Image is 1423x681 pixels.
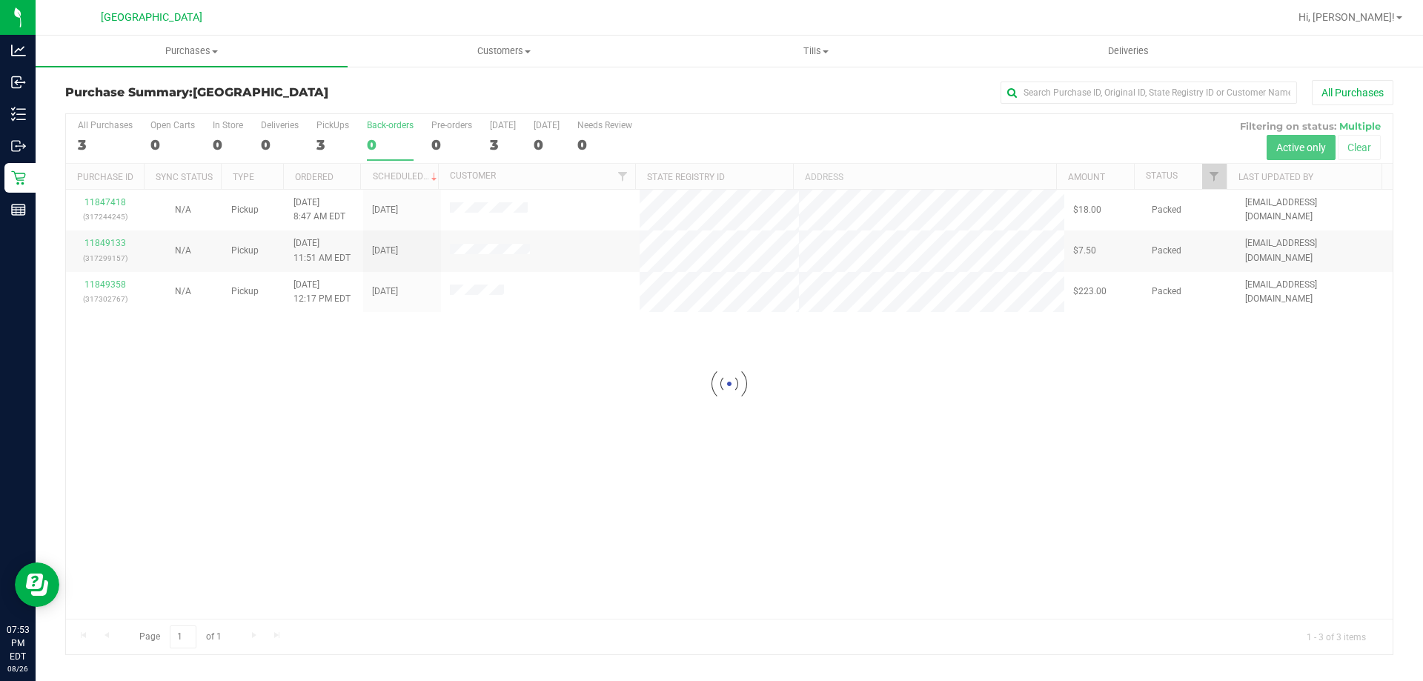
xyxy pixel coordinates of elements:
span: Tills [660,44,971,58]
a: Purchases [36,36,348,67]
inline-svg: Reports [11,202,26,217]
a: Deliveries [972,36,1284,67]
inline-svg: Outbound [11,139,26,153]
inline-svg: Analytics [11,43,26,58]
span: Customers [348,44,659,58]
span: Hi, [PERSON_NAME]! [1298,11,1395,23]
button: All Purchases [1312,80,1393,105]
iframe: Resource center [15,562,59,607]
inline-svg: Inbound [11,75,26,90]
span: Deliveries [1088,44,1169,58]
p: 08/26 [7,663,29,674]
span: [GEOGRAPHIC_DATA] [193,85,328,99]
h3: Purchase Summary: [65,86,508,99]
inline-svg: Retail [11,170,26,185]
a: Tills [660,36,972,67]
input: Search Purchase ID, Original ID, State Registry ID or Customer Name... [1001,82,1297,104]
p: 07:53 PM EDT [7,623,29,663]
inline-svg: Inventory [11,107,26,122]
a: Customers [348,36,660,67]
span: [GEOGRAPHIC_DATA] [101,11,202,24]
span: Purchases [36,44,348,58]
